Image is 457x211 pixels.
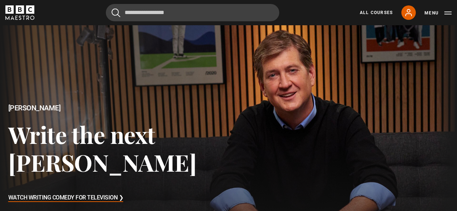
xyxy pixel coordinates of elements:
[360,9,393,16] a: All Courses
[8,104,229,112] h2: [PERSON_NAME]
[8,120,229,176] h3: Write the next [PERSON_NAME]
[112,8,120,17] button: Submit the search query
[106,4,279,21] input: Search
[8,193,124,203] h3: Watch Writing Comedy for Television ❯
[424,9,452,17] button: Toggle navigation
[5,5,34,20] svg: BBC Maestro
